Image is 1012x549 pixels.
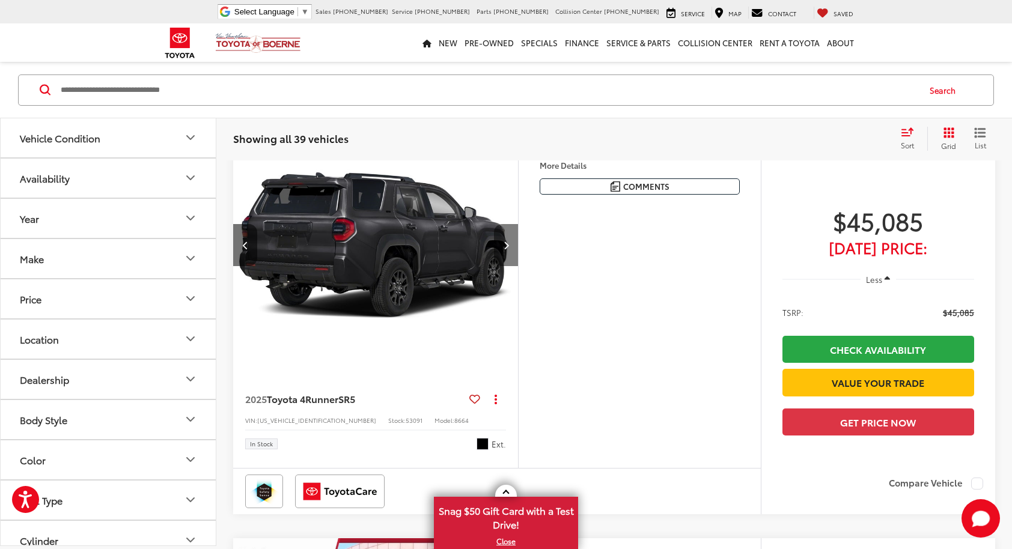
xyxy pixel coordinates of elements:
[338,392,355,405] span: SR5
[234,7,309,16] a: Select Language​
[20,333,59,345] div: Location
[461,23,517,62] a: Pre-Owned
[748,7,799,19] a: Contact
[603,23,674,62] a: Service & Parts: Opens in a new tab
[20,132,100,144] div: Vehicle Condition
[183,131,198,145] div: Vehicle Condition
[814,7,856,19] a: My Saved Vehicles
[250,441,273,447] span: In Stock
[233,131,349,145] span: Showing all 39 vehicles
[834,9,853,18] span: Saved
[20,172,70,184] div: Availability
[233,224,257,266] button: Previous image
[183,493,198,508] div: Fuel Type
[1,159,217,198] button: AvailabilityAvailability
[301,7,309,16] span: ▼
[962,499,1000,538] svg: Start Chat
[517,23,561,62] a: Specials
[943,306,974,318] span: $45,085
[434,416,454,425] span: Model:
[20,454,46,466] div: Color
[918,75,973,105] button: Search
[674,23,756,62] a: Collision Center
[333,7,388,16] span: [PHONE_NUMBER]
[245,416,257,425] span: VIN:
[20,253,44,264] div: Make
[392,7,413,16] span: Service
[183,211,198,226] div: Year
[866,274,882,285] span: Less
[233,138,519,353] img: 2025 Toyota 4Runner SR5
[406,416,422,425] span: 53091
[782,241,974,253] span: [DATE] Price:
[477,438,489,450] span: Black
[494,224,518,266] button: Next image
[927,127,965,151] button: Grid View
[388,416,406,425] span: Stock:
[485,388,506,409] button: Actions
[20,535,58,546] div: Cylinder
[974,140,986,150] span: List
[1,199,217,238] button: YearYear
[183,292,198,306] div: Price
[540,178,740,195] button: Comments
[419,23,435,62] a: Home
[245,392,465,405] a: 2025Toyota 4RunnerSR5
[823,23,858,62] a: About
[315,7,331,16] span: Sales
[20,494,62,506] div: Fuel Type
[555,7,602,16] span: Collision Center
[782,408,974,435] button: Get Price Now
[712,7,745,19] a: Map
[782,205,974,235] span: $45,085
[1,118,217,157] button: Vehicle ConditionVehicle Condition
[962,499,1000,538] button: Toggle Chat Window
[1,400,217,439] button: Body StyleBody Style
[454,416,469,425] span: 8664
[561,23,603,62] a: Finance
[782,336,974,363] a: Check Availability
[782,369,974,396] a: Value Your Trade
[245,392,267,405] span: 2025
[941,141,956,151] span: Grid
[59,76,918,105] input: Search by Make, Model, or Keyword
[768,9,796,18] span: Contact
[257,416,376,425] span: [US_VEHICLE_IDENTIFICATION_NUMBER]
[728,9,742,18] span: Map
[756,23,823,62] a: Rent a Toyota
[1,320,217,359] button: LocationLocation
[183,453,198,467] div: Color
[782,306,803,318] span: TSRP:
[435,23,461,62] a: New
[157,23,203,62] img: Toyota
[267,392,338,405] span: Toyota 4Runner
[234,7,294,16] span: Select Language
[233,138,519,352] div: 2025 Toyota 4Runner SR5 1
[1,481,217,520] button: Fuel TypeFuel Type
[297,477,382,506] img: ToyotaCare Vic Vaughan Toyota of Boerne Boerne TX
[20,213,39,224] div: Year
[183,252,198,266] div: Make
[861,268,897,290] button: Less
[183,413,198,427] div: Body Style
[495,394,497,404] span: dropdown dots
[20,374,69,385] div: Dealership
[681,9,705,18] span: Service
[493,7,549,16] span: [PHONE_NUMBER]
[183,372,198,387] div: Dealership
[435,498,577,535] span: Snag $50 Gift Card with a Test Drive!
[1,360,217,399] button: DealershipDealership
[20,414,67,425] div: Body Style
[623,181,669,192] span: Comments
[233,138,519,352] a: 2025 Toyota 4Runner SR52025 Toyota 4Runner SR52025 Toyota 4Runner SR52025 Toyota 4Runner SR5
[611,181,620,192] img: Comments
[540,161,740,169] h4: More Details
[215,32,301,53] img: Vic Vaughan Toyota of Boerne
[604,7,659,16] span: [PHONE_NUMBER]
[965,127,995,151] button: List View
[248,477,281,506] img: Toyota Safety Sense Vic Vaughan Toyota of Boerne Boerne TX
[183,533,198,548] div: Cylinder
[895,127,927,151] button: Select sort value
[183,332,198,347] div: Location
[901,140,914,150] span: Sort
